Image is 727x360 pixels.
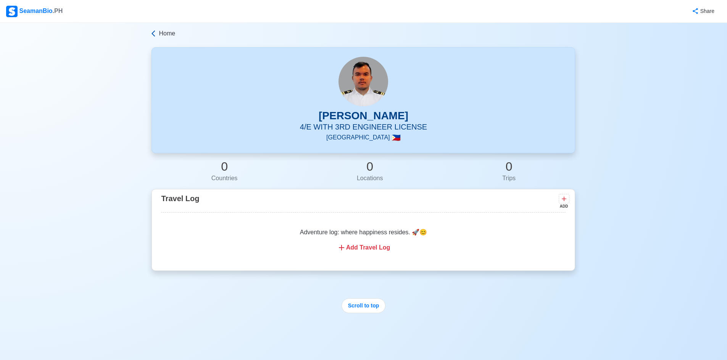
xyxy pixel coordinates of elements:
span: Home [159,29,175,38]
p: [GEOGRAPHIC_DATA] [161,133,566,142]
span: 🇵🇭 [392,134,401,141]
div: Locations [357,174,383,183]
img: Logo [6,6,18,17]
h2: 0 [357,159,383,174]
span: Travel Log [161,194,199,203]
div: Trips [502,174,516,183]
button: Share [684,4,721,19]
h3: [PERSON_NAME] [161,109,566,122]
p: Adventure log: where happiness resides. 🚀😊 [170,228,556,237]
h2: 0 [502,159,516,174]
a: Home [150,29,575,38]
button: Scroll to top [342,298,386,313]
span: .PH [53,8,63,14]
h5: 4/E WITH 3RD ENGINEER LICENSE [161,122,566,133]
div: Countries [211,174,237,183]
div: ADD [559,203,568,209]
div: Add Travel Log [170,243,556,252]
div: SeamanBio [6,6,63,17]
h2: 0 [211,159,237,174]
